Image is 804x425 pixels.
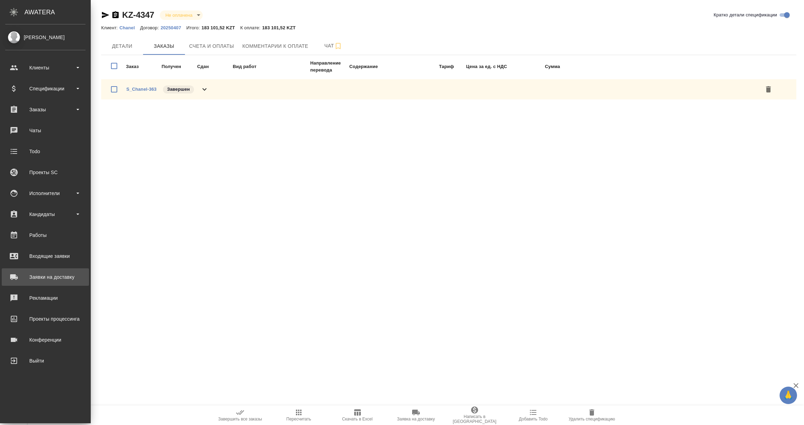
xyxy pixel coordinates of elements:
span: Написать в [GEOGRAPHIC_DATA] [449,414,500,424]
span: Кратко детали спецификации [714,12,777,18]
a: Проекты SC [2,164,89,181]
td: Направление перевода [310,59,348,74]
div: Спецификации [5,83,85,94]
td: Сдан [197,59,232,74]
div: Клиенты [5,62,85,73]
span: Заявка на доставку [397,417,435,422]
p: 183 101,52 KZT [262,25,301,30]
button: Написать в [GEOGRAPHIC_DATA] [445,405,504,425]
div: Входящие заявки [5,251,85,261]
div: AWATERA [24,5,91,19]
span: Чат [317,42,350,50]
td: Получен [161,59,196,74]
a: Чаты [2,122,89,139]
div: Проекты SC [5,167,85,178]
span: Пересчитать [286,417,311,422]
td: Содержание [349,59,405,74]
p: Итого: [186,25,201,30]
p: 20250407 [161,25,186,30]
div: Проекты процессинга [5,314,85,324]
p: Chanel [119,25,140,30]
div: Выйти [5,356,85,366]
span: Заказы [147,42,181,51]
div: Заказы [5,104,85,115]
button: Скачать в Excel [328,405,387,425]
div: Не оплачена [160,10,203,20]
td: Заказ [126,59,161,74]
span: Завершить все заказы [218,417,262,422]
p: К оплате: [240,25,262,30]
td: Цена за ед. с НДС [455,59,507,74]
a: KZ-4347 [122,10,154,20]
div: Заявки на доставку [5,272,85,282]
span: Добавить Todo [519,417,548,422]
button: Заявка на доставку [387,405,445,425]
a: Проекты процессинга [2,310,89,328]
div: Todo [5,146,85,157]
div: Работы [5,230,85,240]
button: Добавить Todo [504,405,563,425]
td: Тариф [405,59,454,74]
div: S_Chanel-363Завершен [101,79,796,99]
span: Счета и оплаты [189,42,234,51]
button: Скопировать ссылку [111,11,120,19]
span: Комментарии к оплате [243,42,308,51]
p: Клиент: [101,25,119,30]
div: Кандидаты [5,209,85,219]
div: Конференции [5,335,85,345]
td: Сумма [508,59,560,74]
button: Удалить спецификацию [563,405,621,425]
a: Todo [2,143,89,160]
span: Детали [105,42,139,51]
a: Конференции [2,331,89,349]
div: Рекламации [5,293,85,303]
span: Удалить спецификацию [568,417,615,422]
p: 183 101,52 KZT [202,25,240,30]
button: 🙏 [780,387,797,404]
a: Заявки на доставку [2,268,89,286]
a: S_Chanel-363 [126,87,157,92]
div: Чаты [5,125,85,136]
div: [PERSON_NAME] [5,33,85,41]
a: Работы [2,226,89,244]
td: Вид работ [232,59,309,74]
a: Выйти [2,352,89,370]
button: Не оплачена [163,12,194,18]
a: Входящие заявки [2,247,89,265]
button: Завершить все заказы [211,405,269,425]
button: Скопировать ссылку для ЯМессенджера [101,11,110,19]
div: Исполнители [5,188,85,199]
p: Завершен [167,86,190,93]
span: 🙏 [782,388,794,403]
p: Договор: [140,25,161,30]
a: 20250407 [161,24,186,30]
a: Рекламации [2,289,89,307]
a: Chanel [119,24,140,30]
svg: Подписаться [334,42,342,50]
button: Пересчитать [269,405,328,425]
span: Скачать в Excel [342,417,372,422]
